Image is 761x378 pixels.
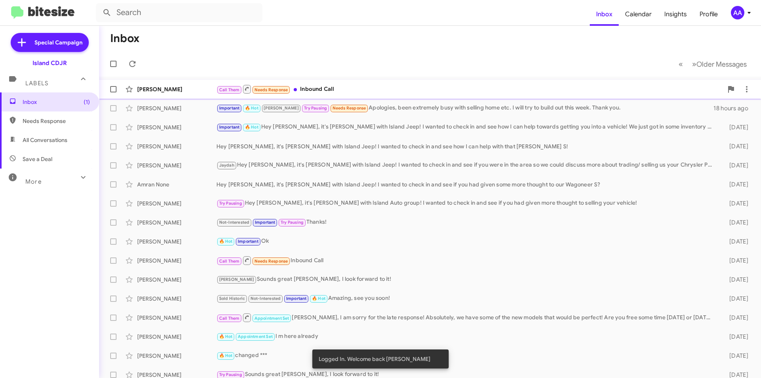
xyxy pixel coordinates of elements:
[717,123,755,131] div: [DATE]
[33,59,67,67] div: Island CDJR
[137,257,216,265] div: [PERSON_NAME]
[674,56,751,72] nav: Page navigation example
[717,276,755,284] div: [DATE]
[687,56,751,72] button: Next
[25,178,42,185] span: More
[219,125,240,130] span: Important
[25,80,48,87] span: Labels
[110,32,140,45] h1: Inbox
[619,3,658,26] a: Calendar
[219,259,240,264] span: Call Them
[216,313,717,322] div: [PERSON_NAME], I am sorry for the late response! Absolutely, we have some of the new models that ...
[264,106,299,111] span: [PERSON_NAME]
[137,180,216,188] div: Amran None
[216,294,717,303] div: Amazing, see you soon!
[219,201,242,206] span: Try Pausing
[137,85,216,93] div: [PERSON_NAME]
[137,161,216,169] div: [PERSON_NAME]
[137,219,216,226] div: [PERSON_NAME]
[255,220,275,225] span: Important
[679,59,683,69] span: «
[724,6,752,19] button: AA
[254,259,288,264] span: Needs Response
[216,142,717,150] div: Hey [PERSON_NAME], it's [PERSON_NAME] with Island Jeep! I wanted to check in and see how I can he...
[254,316,289,321] span: Appointment Set
[731,6,744,19] div: AA
[34,38,82,46] span: Special Campaign
[286,296,307,301] span: Important
[304,106,327,111] span: Try Pausing
[281,220,304,225] span: Try Pausing
[137,352,216,360] div: [PERSON_NAME]
[717,314,755,322] div: [DATE]
[219,277,254,282] span: [PERSON_NAME]
[717,161,755,169] div: [DATE]
[137,276,216,284] div: [PERSON_NAME]
[717,219,755,226] div: [DATE]
[216,161,717,170] div: Hey [PERSON_NAME], it's [PERSON_NAME] with Island Jeep! I wanted to check in and see if you were ...
[717,257,755,265] div: [DATE]
[245,125,258,130] span: 🔥 Hot
[333,106,366,111] span: Needs Response
[219,296,245,301] span: Sold Historic
[96,3,262,22] input: Search
[219,239,233,244] span: 🔥 Hot
[137,142,216,150] div: [PERSON_NAME]
[238,239,258,244] span: Important
[312,296,325,301] span: 🔥 Hot
[250,296,281,301] span: Not-Interested
[590,3,619,26] a: Inbox
[319,355,430,363] span: Logged In. Welcome back [PERSON_NAME]
[216,199,717,208] div: Hey [PERSON_NAME], it's [PERSON_NAME] with Island Auto group! I wanted to check in and see if you...
[216,104,713,113] div: Apologies, been extremely busy with selling home etc. I will try to build out this week. Thank you.
[238,334,273,339] span: Appointment Set
[693,3,724,26] a: Profile
[219,220,250,225] span: Not-Interested
[219,106,240,111] span: Important
[216,275,717,284] div: Sounds great [PERSON_NAME], I look forward to it!
[216,123,717,132] div: Hey [PERSON_NAME], it's [PERSON_NAME] with Island Jeep! I wanted to check in and see how I can he...
[137,104,216,112] div: [PERSON_NAME]
[216,332,717,341] div: I m here already
[219,316,240,321] span: Call Them
[254,87,288,92] span: Needs Response
[696,60,747,69] span: Older Messages
[84,98,90,106] span: (1)
[137,200,216,207] div: [PERSON_NAME]
[717,238,755,246] div: [DATE]
[23,136,67,144] span: All Conversations
[23,98,90,106] span: Inbox
[674,56,688,72] button: Previous
[219,163,234,168] span: Jaydah
[216,218,717,227] div: Thanks!
[219,353,233,358] span: 🔥 Hot
[717,295,755,303] div: [DATE]
[658,3,693,26] a: Insights
[717,200,755,207] div: [DATE]
[717,142,755,150] div: [DATE]
[717,352,755,360] div: [DATE]
[219,372,242,377] span: Try Pausing
[713,104,755,112] div: 18 hours ago
[245,106,258,111] span: 🔥 Hot
[216,237,717,246] div: Ok
[717,180,755,188] div: [DATE]
[23,155,52,163] span: Save a Deal
[717,333,755,341] div: [DATE]
[137,123,216,131] div: [PERSON_NAME]
[216,255,717,265] div: Inbound Call
[219,334,233,339] span: 🔥 Hot
[23,117,90,125] span: Needs Response
[216,84,723,94] div: Inbound Call
[11,33,89,52] a: Special Campaign
[137,295,216,303] div: [PERSON_NAME]
[692,59,696,69] span: »
[216,180,717,188] div: Hey [PERSON_NAME], it's [PERSON_NAME] with Island Jeep! I wanted to check in and see if you had g...
[137,333,216,341] div: [PERSON_NAME]
[137,238,216,246] div: [PERSON_NAME]
[219,87,240,92] span: Call Them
